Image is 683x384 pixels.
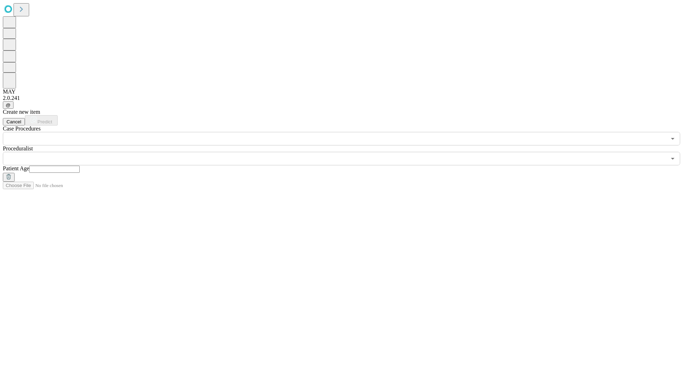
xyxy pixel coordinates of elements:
[3,109,40,115] span: Create new item
[25,115,58,126] button: Predict
[668,154,678,164] button: Open
[668,134,678,144] button: Open
[3,126,41,132] span: Scheduled Procedure
[3,95,680,101] div: 2.0.241
[37,119,52,124] span: Predict
[6,102,11,108] span: @
[3,89,680,95] div: MAY
[3,118,25,126] button: Cancel
[3,145,33,151] span: Proceduralist
[6,119,21,124] span: Cancel
[3,101,14,109] button: @
[3,165,29,171] span: Patient Age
